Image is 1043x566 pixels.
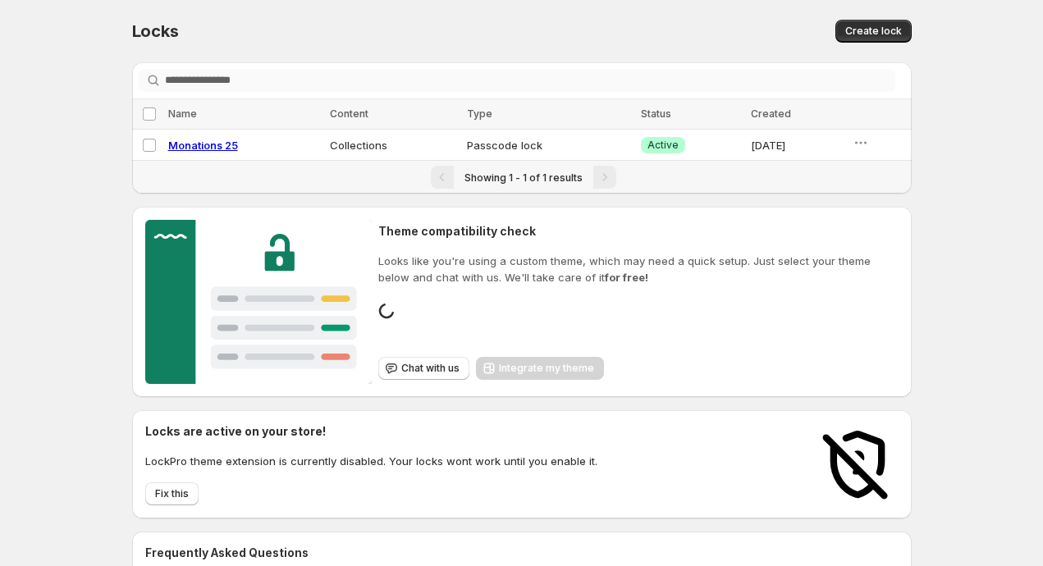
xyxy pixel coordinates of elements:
[817,423,899,505] img: Locks disabled
[835,20,912,43] button: Create lock
[145,423,597,440] h2: Locks are active on your store!
[467,107,492,120] span: Type
[145,482,199,505] button: Fix this
[378,357,469,380] button: Chat with us
[464,171,583,184] span: Showing 1 - 1 of 1 results
[751,107,791,120] span: Created
[168,139,238,152] a: Monations 25
[378,223,898,240] h2: Theme compatibility check
[145,545,899,561] h2: Frequently Asked Questions
[168,107,197,120] span: Name
[132,21,179,41] span: Locks
[641,107,671,120] span: Status
[462,130,636,161] td: Passcode lock
[647,139,679,152] span: Active
[145,220,373,384] img: Customer support
[132,160,912,194] nav: Pagination
[325,130,462,161] td: Collections
[845,25,902,38] span: Create lock
[401,362,460,375] span: Chat with us
[155,487,189,500] span: Fix this
[330,107,368,120] span: Content
[145,453,597,469] p: LockPro theme extension is currently disabled. Your locks wont work until you enable it.
[746,130,848,161] td: [DATE]
[605,271,648,284] strong: for free!
[378,253,898,285] p: Looks like you're using a custom theme, which may need a quick setup. Just select your theme belo...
